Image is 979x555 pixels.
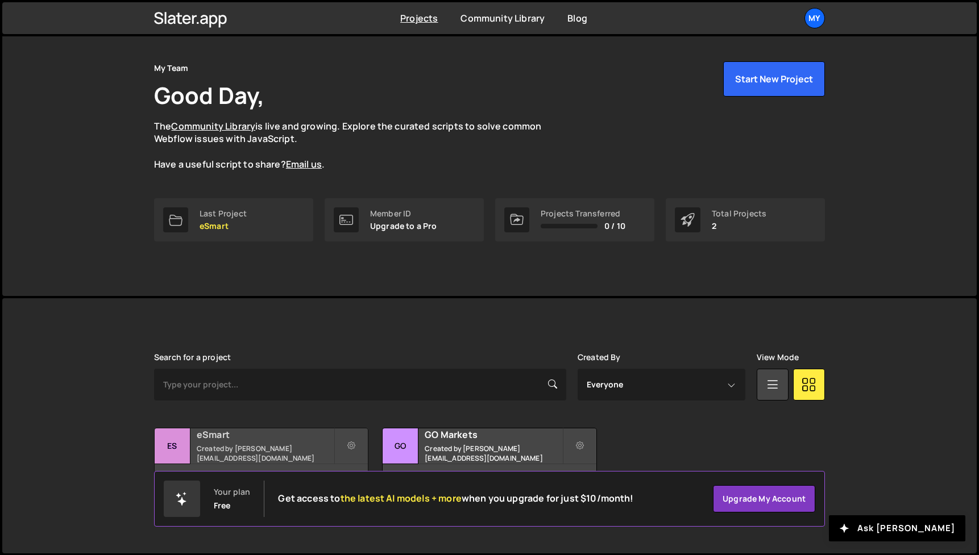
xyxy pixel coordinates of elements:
[425,428,562,441] h2: GO Markets
[757,353,799,362] label: View Mode
[286,158,322,170] a: Email us
[154,428,368,499] a: eS eSmart Created by [PERSON_NAME][EMAIL_ADDRESS][DOMAIN_NAME] 5 pages, last updated by [DATE]
[214,501,231,510] div: Free
[200,209,247,218] div: Last Project
[154,198,313,241] a: Last Project eSmart
[278,493,633,504] h2: Get access to when you upgrade for just $10/month!
[567,12,587,24] a: Blog
[154,120,563,171] p: The is live and growing. Explore the curated scripts to solve common Webflow issues with JavaScri...
[383,428,418,464] div: GO
[382,428,596,499] a: GO GO Markets Created by [PERSON_NAME][EMAIL_ADDRESS][DOMAIN_NAME] 2 pages, last updated by [DATE]
[155,464,368,498] div: 5 pages, last updated by [DATE]
[214,487,250,496] div: Your plan
[370,209,437,218] div: Member ID
[154,369,566,400] input: Type your project...
[461,12,545,24] a: Community Library
[723,61,825,97] button: Start New Project
[197,428,334,441] h2: eSmart
[341,492,462,504] span: the latest AI models + more
[400,12,438,24] a: Projects
[197,444,334,463] small: Created by [PERSON_NAME][EMAIL_ADDRESS][DOMAIN_NAME]
[171,120,255,132] a: Community Library
[712,222,766,231] p: 2
[370,222,437,231] p: Upgrade to a Pro
[578,353,621,362] label: Created By
[200,222,247,231] p: eSmart
[383,464,596,498] div: 2 pages, last updated by [DATE]
[804,8,825,28] a: My
[541,209,625,218] div: Projects Transferred
[155,428,190,464] div: eS
[154,353,231,362] label: Search for a project
[425,444,562,463] small: Created by [PERSON_NAME][EMAIL_ADDRESS][DOMAIN_NAME]
[712,209,766,218] div: Total Projects
[829,515,965,541] button: Ask [PERSON_NAME]
[713,485,815,512] a: Upgrade my account
[154,61,188,75] div: My Team
[154,80,264,111] h1: Good Day,
[604,222,625,231] span: 0 / 10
